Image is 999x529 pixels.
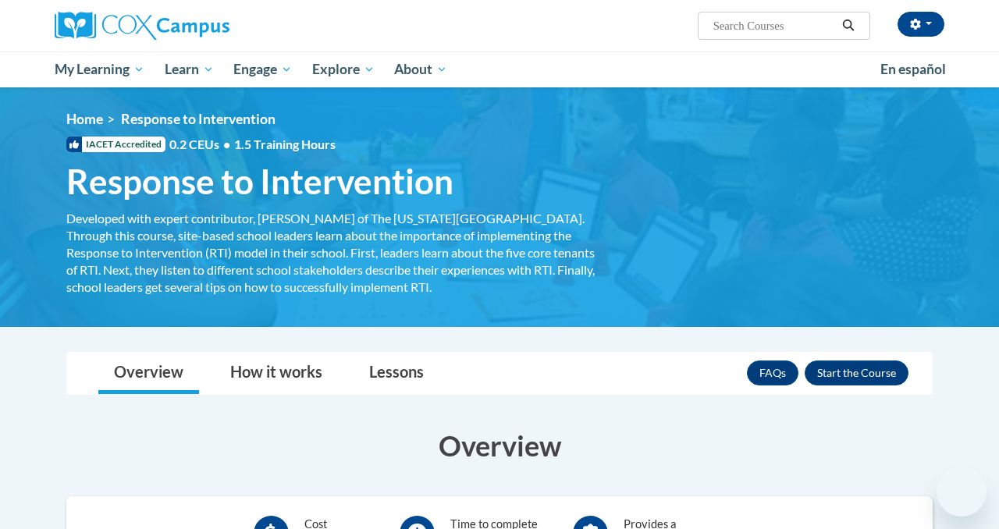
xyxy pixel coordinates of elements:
h3: Overview [66,426,933,465]
span: 1.5 Training Hours [234,137,336,151]
div: Developed with expert contributor, [PERSON_NAME] of The [US_STATE][GEOGRAPHIC_DATA]. Through this... [66,210,605,296]
a: Lessons [354,353,439,394]
button: Account Settings [898,12,944,37]
div: Main menu [43,51,956,87]
input: Search Courses [712,16,837,35]
img: Cox Campus [55,12,229,40]
span: Explore [312,60,375,79]
iframe: Button to launch messaging window [937,467,987,517]
button: Enroll [805,360,908,385]
a: Engage [223,51,302,87]
span: Response to Intervention [121,111,276,127]
span: • [223,137,230,151]
span: Learn [165,60,214,79]
span: 0.2 CEUs [169,136,336,153]
a: FAQs [747,360,798,385]
span: Engage [233,60,292,79]
a: Cox Campus [55,12,336,40]
button: Search [837,16,860,35]
a: My Learning [44,51,155,87]
a: Explore [302,51,385,87]
span: My Learning [55,60,144,79]
a: En español [870,53,956,86]
a: Learn [155,51,224,87]
a: How it works [215,353,338,394]
span: Response to Intervention [66,161,453,202]
a: Home [66,111,103,127]
span: IACET Accredited [66,137,165,152]
span: En español [880,61,946,77]
a: About [385,51,458,87]
a: Overview [98,353,199,394]
span: About [394,60,447,79]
